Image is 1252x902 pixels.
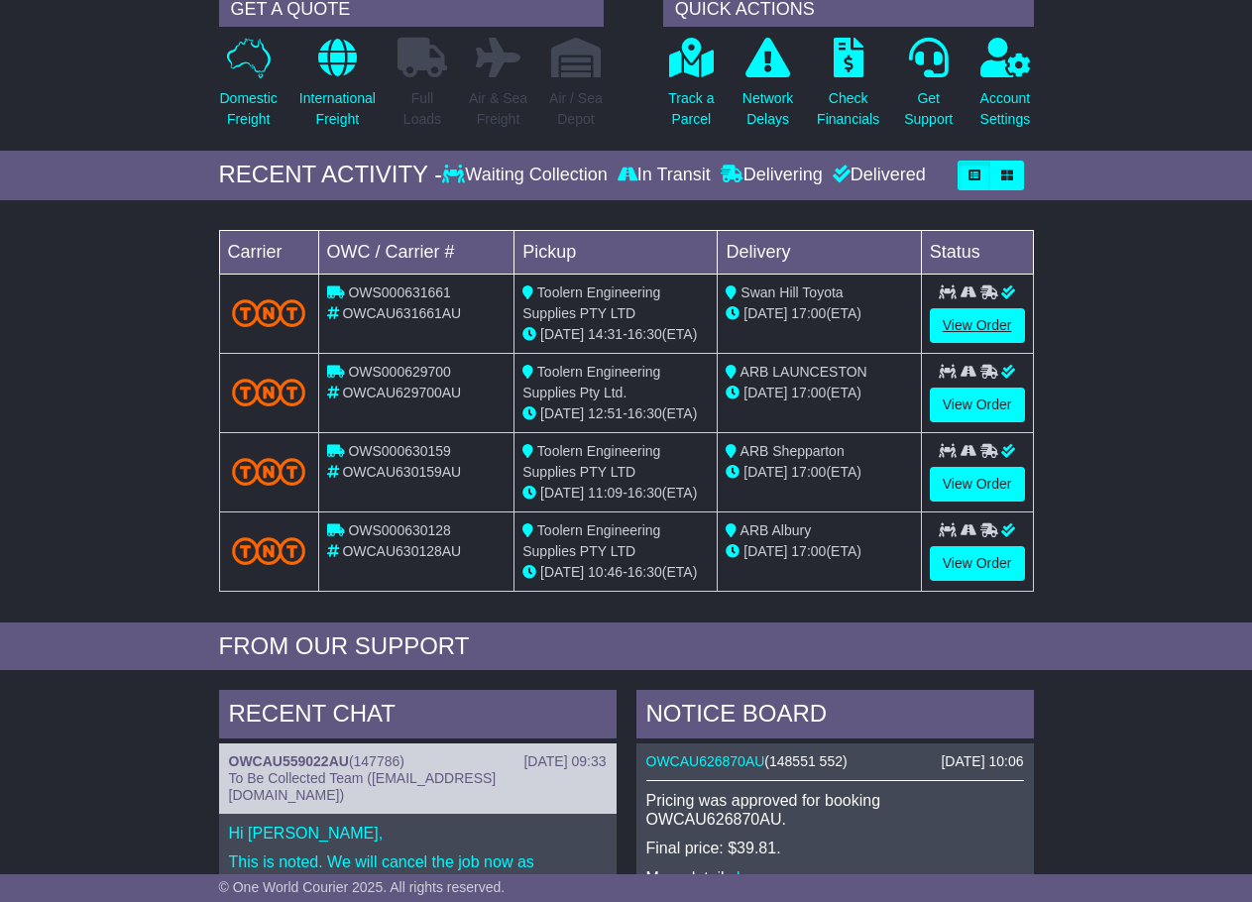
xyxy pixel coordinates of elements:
div: [DATE] 10:06 [941,753,1023,770]
span: 16:30 [627,485,662,501]
a: View Order [930,388,1025,422]
a: NetworkDelays [741,37,794,141]
span: To Be Collected Team ([EMAIL_ADDRESS][DOMAIN_NAME]) [229,770,497,803]
p: Air & Sea Freight [469,88,527,130]
p: Track a Parcel [668,88,714,130]
p: Network Delays [742,88,793,130]
span: Swan Hill Toyota [740,284,843,300]
div: - (ETA) [522,562,709,583]
span: [DATE] [743,543,787,559]
img: TNT_Domestic.png [232,299,306,326]
div: RECENT ACTIVITY - [219,161,443,189]
span: 16:30 [627,326,662,342]
span: Toolern Engineering Supplies PTY LTD [522,284,660,321]
p: International Freight [299,88,376,130]
span: OWS000629700 [348,364,451,380]
p: Check Financials [817,88,879,130]
span: [DATE] [540,326,584,342]
span: 147786 [354,753,400,769]
div: (ETA) [726,541,912,562]
a: View Order [930,546,1025,581]
span: Toolern Engineering Supplies PTY LTD [522,522,660,559]
p: Account Settings [980,88,1031,130]
p: Air / Sea Depot [549,88,603,130]
span: 11:09 [588,485,623,501]
img: TNT_Domestic.png [232,537,306,564]
a: View Order [930,467,1025,502]
span: Toolern Engineering Supplies Pty Ltd. [522,364,660,400]
div: RECENT CHAT [219,690,617,743]
a: CheckFinancials [816,37,880,141]
span: OWS000630128 [348,522,451,538]
span: Toolern Engineering Supplies PTY LTD [522,443,660,480]
span: [DATE] [540,564,584,580]
td: OWC / Carrier # [318,230,514,274]
span: ARB Albury [740,522,812,538]
span: © One World Courier 2025. All rights reserved. [219,879,506,895]
span: OWCAU631661AU [342,305,461,321]
div: ( ) [646,753,1024,770]
div: ( ) [229,753,607,770]
div: Waiting Collection [442,165,612,186]
span: [DATE] [743,464,787,480]
span: OWS000630159 [348,443,451,459]
span: 17:00 [791,464,826,480]
span: [DATE] [540,405,584,421]
span: [DATE] [743,385,787,400]
span: 17:00 [791,385,826,400]
span: ARB Shepparton [740,443,845,459]
img: TNT_Domestic.png [232,458,306,485]
p: Final price: $39.81. [646,839,1024,857]
span: 12:51 [588,405,623,421]
div: (ETA) [726,303,912,324]
span: [DATE] [540,485,584,501]
div: (ETA) [726,462,912,483]
td: Pickup [514,230,718,274]
div: FROM OUR SUPPORT [219,632,1034,661]
span: OWCAU629700AU [342,385,461,400]
a: OWCAU559022AU [229,753,349,769]
td: Status [921,230,1033,274]
span: 148551 552 [769,753,843,769]
img: TNT_Domestic.png [232,379,306,405]
p: Get Support [904,88,953,130]
p: Full Loads [398,88,447,130]
p: More details: . [646,868,1024,887]
a: OWCAU626870AU [646,753,765,769]
a: Track aParcel [667,37,715,141]
a: DomesticFreight [219,37,279,141]
span: 17:00 [791,543,826,559]
p: This is noted. We will cancel the job now as requested. [229,852,607,890]
div: In Transit [613,165,716,186]
div: - (ETA) [522,324,709,345]
p: Hi [PERSON_NAME], [229,824,607,843]
span: [DATE] [743,305,787,321]
span: 10:46 [588,564,623,580]
div: (ETA) [726,383,912,403]
div: - (ETA) [522,403,709,424]
p: Pricing was approved for booking OWCAU626870AU. [646,791,1024,829]
div: - (ETA) [522,483,709,504]
a: InternationalFreight [298,37,377,141]
div: [DATE] 09:33 [523,753,606,770]
a: here [737,869,768,886]
span: 17:00 [791,305,826,321]
span: 16:30 [627,405,662,421]
div: Delivering [716,165,828,186]
div: Delivered [828,165,926,186]
span: OWCAU630128AU [342,543,461,559]
a: AccountSettings [979,37,1032,141]
span: OWS000631661 [348,284,451,300]
a: View Order [930,308,1025,343]
p: Domestic Freight [220,88,278,130]
td: Carrier [219,230,318,274]
span: OWCAU630159AU [342,464,461,480]
span: 16:30 [627,564,662,580]
td: Delivery [718,230,921,274]
a: GetSupport [903,37,954,141]
span: 14:31 [588,326,623,342]
div: NOTICE BOARD [636,690,1034,743]
span: ARB LAUNCESTON [740,364,867,380]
